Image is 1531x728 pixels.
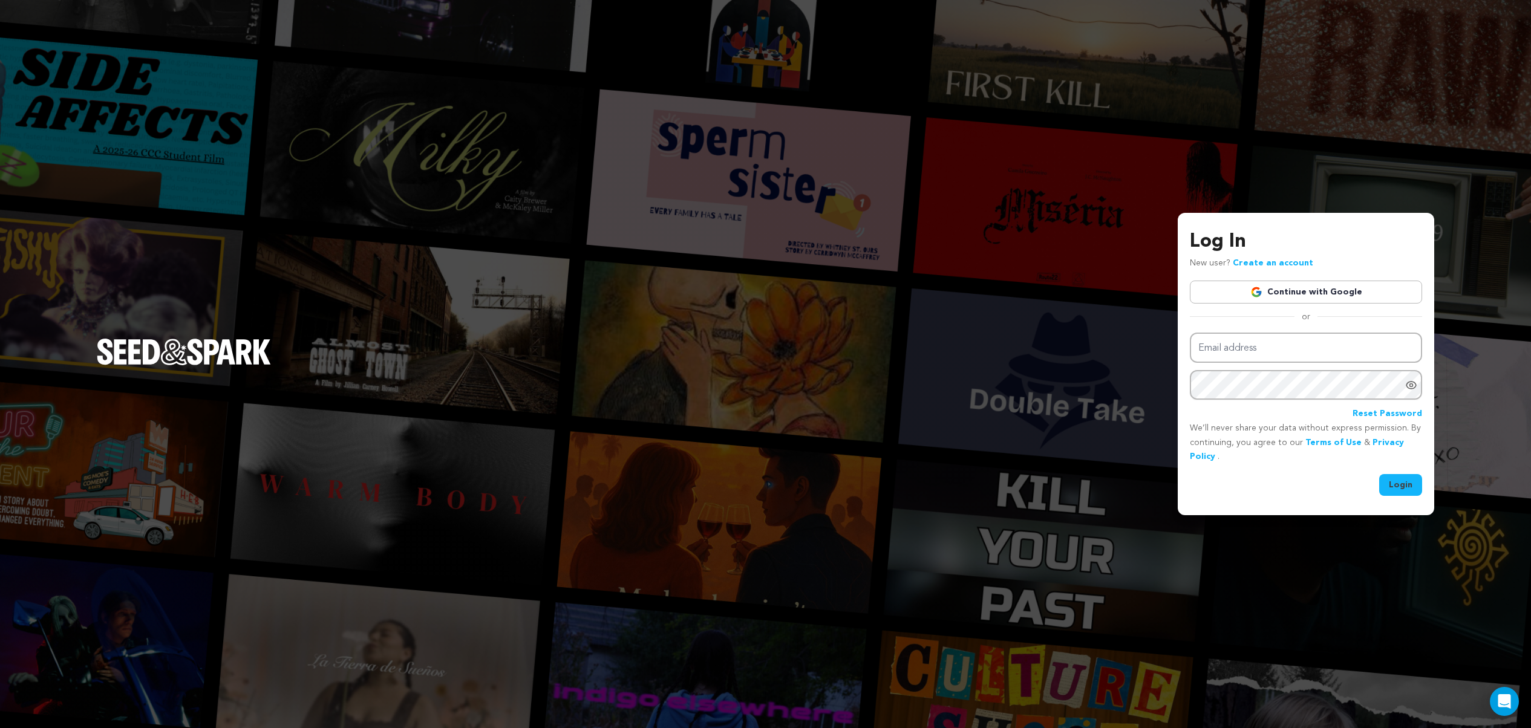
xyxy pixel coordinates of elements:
div: Open Intercom Messenger [1490,687,1519,716]
a: Seed&Spark Homepage [97,339,271,389]
a: Show password as plain text. Warning: this will display your password on the screen. [1405,379,1417,391]
button: Login [1379,474,1422,496]
img: Google logo [1250,286,1262,298]
a: Continue with Google [1190,281,1422,304]
p: We’ll never share your data without express permission. By continuing, you agree to our & . [1190,421,1422,464]
input: Email address [1190,333,1422,363]
p: New user? [1190,256,1313,271]
a: Create an account [1233,259,1313,267]
a: Reset Password [1353,407,1422,421]
img: Seed&Spark Logo [97,339,271,365]
a: Terms of Use [1305,438,1362,447]
span: or [1294,311,1317,323]
h3: Log In [1190,227,1422,256]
